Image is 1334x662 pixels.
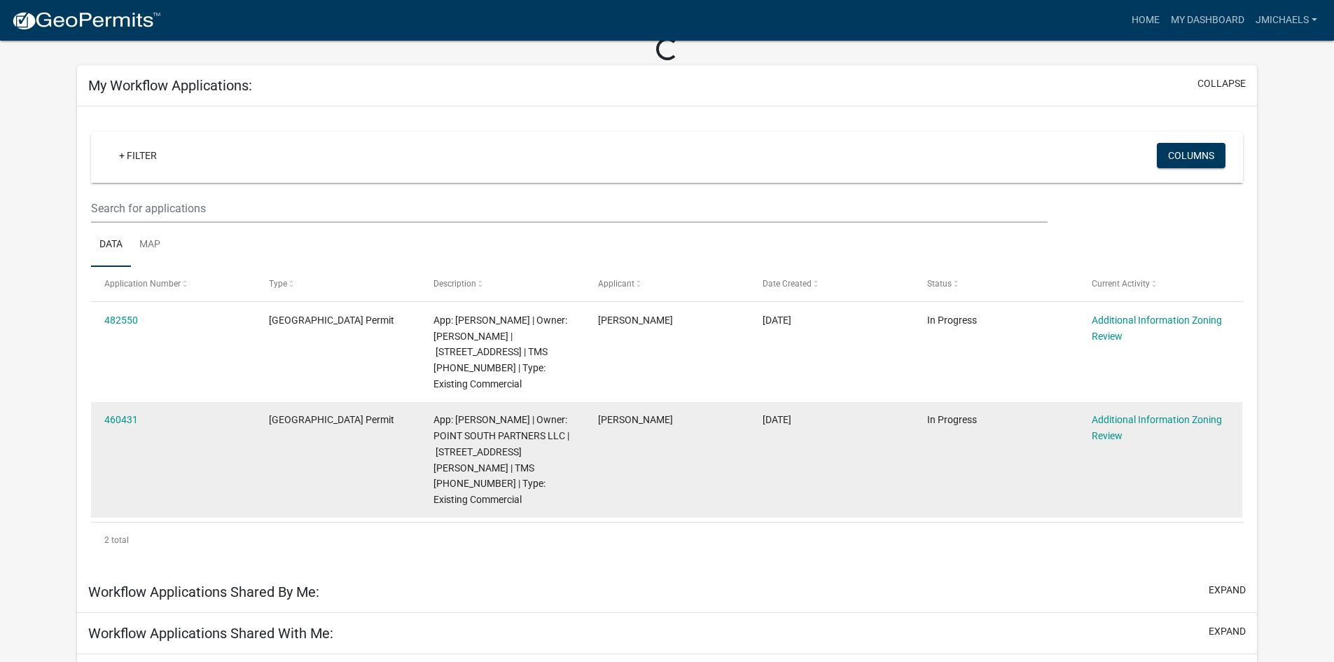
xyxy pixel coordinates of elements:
[598,279,634,289] span: Applicant
[1209,583,1246,598] button: expand
[108,143,168,168] a: + Filter
[88,584,319,600] h5: Workflow Applications Shared By Me:
[927,414,977,425] span: In Progress
[91,267,256,301] datatable-header-cell: Application Number
[104,414,138,425] a: 460431
[1092,315,1222,342] a: Additional Information Zoning Review
[104,279,181,289] span: Application Number
[433,279,476,289] span: Description
[104,315,138,326] a: 482550
[913,267,1078,301] datatable-header-cell: Status
[420,267,585,301] datatable-header-cell: Description
[269,414,394,425] span: Jasper County Building Permit
[433,315,567,389] span: App: Jason Michaels | Owner: KOHLER HANS J | 17316 GRAYS HWY | TMS 052-00-12-017 | Type: Existing...
[1092,279,1150,289] span: Current Activity
[269,315,394,326] span: Jasper County Building Permit
[88,625,333,642] h5: Workflow Applications Shared With Me:
[1197,76,1246,91] button: collapse
[927,315,977,326] span: In Progress
[131,223,169,268] a: Map
[598,315,673,326] span: Jason Michaels
[1092,414,1222,441] a: Additional Information Zoning Review
[763,414,791,425] span: 08/07/2025
[91,223,131,268] a: Data
[1250,7,1323,34] a: jmichaels
[433,414,569,505] span: App: Jason Michaels | Owner: POINT SOUTH PARTNERS LLC | 139 HAMILTON PL | TMS 089-00-03-005 | Typ...
[1165,7,1250,34] a: My Dashboard
[91,194,1047,223] input: Search for applications
[598,414,673,425] span: Jason Michaels
[1126,7,1165,34] a: Home
[1078,267,1242,301] datatable-header-cell: Current Activity
[585,267,749,301] datatable-header-cell: Applicant
[77,106,1257,572] div: collapse
[927,279,952,289] span: Status
[1209,624,1246,639] button: expand
[91,523,1243,558] div: 2 total
[256,267,420,301] datatable-header-cell: Type
[1157,143,1225,168] button: Columns
[88,77,252,94] h5: My Workflow Applications:
[269,279,287,289] span: Type
[749,267,914,301] datatable-header-cell: Date Created
[763,279,812,289] span: Date Created
[763,315,791,326] span: 09/23/2025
